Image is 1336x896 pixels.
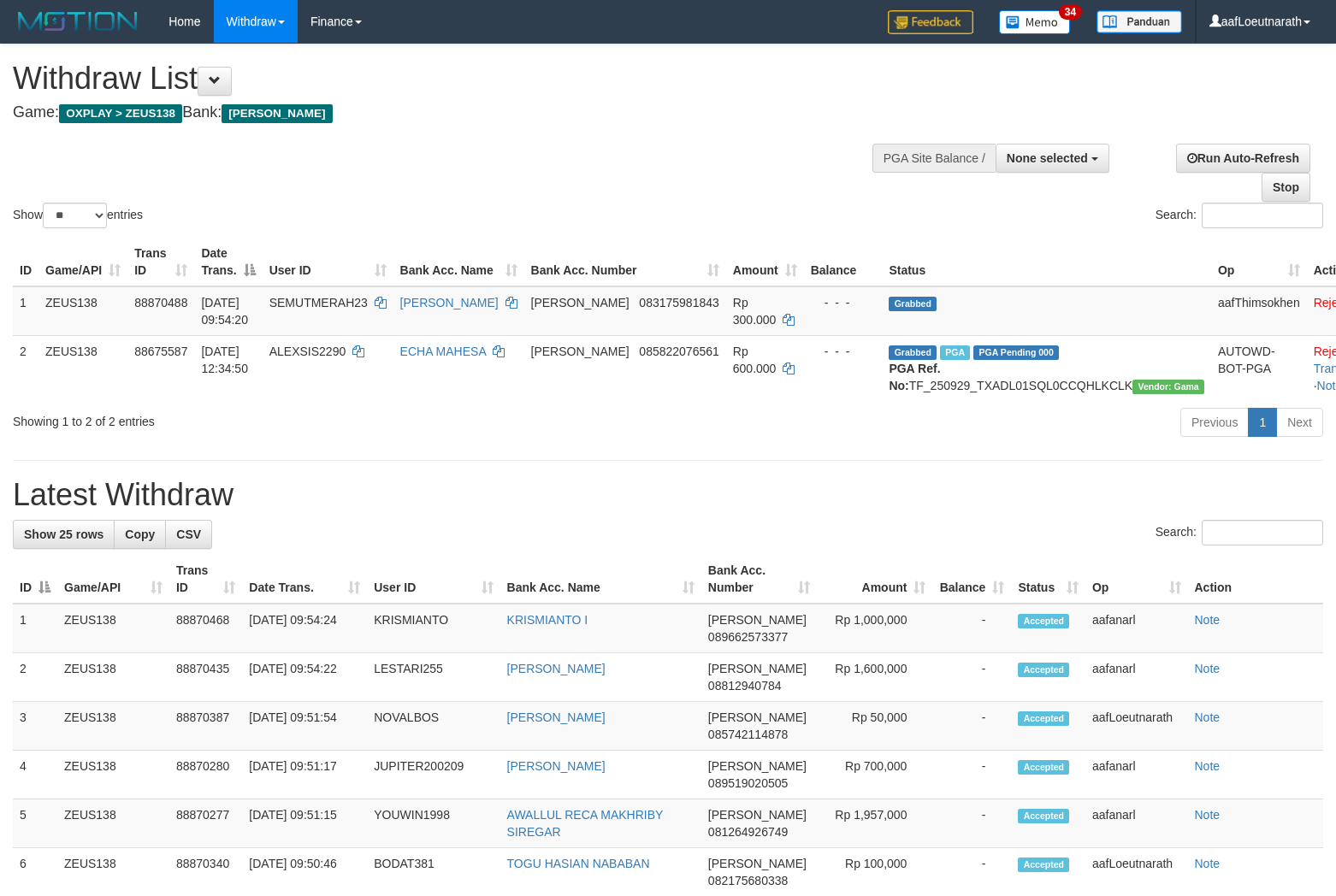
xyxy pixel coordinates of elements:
[13,203,143,228] label: Show entries
[1097,10,1182,33] img: panduan.png
[811,343,876,360] div: - - -
[13,238,38,286] th: ID
[1018,711,1069,726] span: Accepted
[367,799,500,848] td: YOUWIN1998
[1085,555,1188,604] th: Op: activate to sort column ascending
[507,857,650,870] a: TOGU HASIAN NABABAN
[889,345,937,360] span: Grabbed
[13,702,57,751] td: 3
[201,296,248,327] span: [DATE] 09:54:20
[882,335,1211,401] td: TF_250929_TXADL01SQL0CCQHLKCLK
[708,776,788,790] span: Copy 089519020505 to clipboard
[1188,555,1324,604] th: Action
[708,759,807,773] span: [PERSON_NAME]
[888,10,973,34] img: Feedback.jpg
[242,653,367,702] td: [DATE] 09:54:22
[1211,286,1307,336] td: aafThimsokhen
[222,104,332,123] span: [PERSON_NAME]
[57,555,169,604] th: Game/API: activate to sort column ascending
[932,702,1011,751] td: -
[817,702,933,751] td: Rp 50,000
[708,808,807,822] span: [PERSON_NAME]
[400,345,486,358] a: ECHA MAHESA
[1059,4,1082,20] span: 34
[889,362,940,392] b: PGA Ref. No:
[176,528,201,541] span: CSV
[24,528,103,541] span: Show 25 rows
[134,345,187,358] span: 88675587
[932,751,1011,799] td: -
[531,296,630,309] span: [PERSON_NAME]
[59,104,182,123] span: OXPLAY > ZEUS138
[733,345,777,375] span: Rp 600.000
[1018,809,1069,823] span: Accepted
[367,702,500,751] td: NOVALBOS
[932,555,1011,604] th: Balance: activate to sort column ascending
[708,728,788,741] span: Copy 085742114878 to clipboard
[932,799,1011,848] td: -
[817,555,933,604] th: Amount: activate to sort column ascending
[1195,759,1221,773] a: Note
[269,296,368,309] span: SEMUTMERAH23
[817,751,933,799] td: Rp 700,000
[269,345,346,358] span: ALEXSIS2290
[1156,520,1323,545] label: Search:
[1018,858,1069,872] span: Accepted
[1202,520,1323,545] input: Search:
[57,751,169,799] td: ZEUS138
[13,478,1323,512] h1: Latest Withdraw
[507,662,606,675] a: [PERSON_NAME]
[639,345,718,358] span: Copy 085822076561 to clipboard
[1018,663,1069,677] span: Accepted
[13,799,57,848] td: 5
[242,751,367,799] td: [DATE] 09:51:17
[973,345,1059,360] span: PGA Pending
[165,520,212,549] a: CSV
[872,144,996,173] div: PGA Site Balance /
[1202,203,1323,228] input: Search:
[242,555,367,604] th: Date Trans.: activate to sort column ascending
[817,604,933,653] td: Rp 1,000,000
[242,702,367,751] td: [DATE] 09:51:54
[201,345,248,375] span: [DATE] 12:34:50
[701,555,817,604] th: Bank Acc. Number: activate to sort column ascending
[1176,144,1310,173] a: Run Auto-Refresh
[1007,151,1088,165] span: None selected
[169,555,242,604] th: Trans ID: activate to sort column ascending
[393,238,524,286] th: Bank Acc. Name: activate to sort column ascending
[1085,702,1188,751] td: aafLoeutnarath
[134,296,187,309] span: 88870488
[57,702,169,751] td: ZEUS138
[367,653,500,702] td: LESTARI255
[1276,408,1323,437] a: Next
[38,335,127,401] td: ZEUS138
[804,238,883,286] th: Balance
[114,520,166,549] a: Copy
[1195,808,1221,822] a: Note
[1156,203,1323,228] label: Search:
[500,555,701,604] th: Bank Acc. Name: activate to sort column ascending
[169,604,242,653] td: 88870468
[57,653,169,702] td: ZEUS138
[127,238,194,286] th: Trans ID: activate to sort column ascending
[13,335,38,401] td: 2
[507,613,588,627] a: KRISMIANTO I
[13,653,57,702] td: 2
[708,825,788,839] span: Copy 081264926749 to clipboard
[367,751,500,799] td: JUPITER200209
[708,630,788,644] span: Copy 089662573377 to clipboard
[940,345,970,360] span: Marked by aafpengsreynich
[1211,238,1307,286] th: Op: activate to sort column ascending
[169,751,242,799] td: 88870280
[1248,408,1277,437] a: 1
[1262,173,1310,202] a: Stop
[38,286,127,336] td: ZEUS138
[1085,604,1188,653] td: aafanarl
[57,799,169,848] td: ZEUS138
[524,238,726,286] th: Bank Acc. Number: activate to sort column ascending
[507,759,606,773] a: [PERSON_NAME]
[1180,408,1249,437] a: Previous
[507,710,606,724] a: [PERSON_NAME]
[367,555,500,604] th: User ID: activate to sort column ascending
[932,604,1011,653] td: -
